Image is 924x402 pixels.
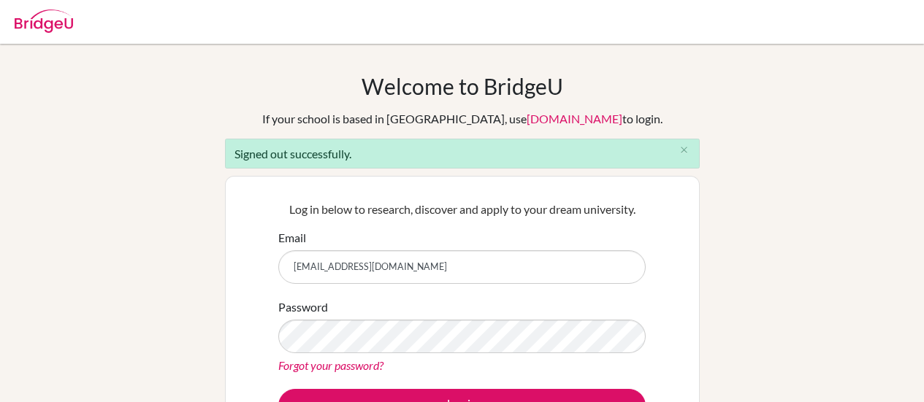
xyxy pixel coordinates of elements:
label: Email [278,229,306,247]
div: If your school is based in [GEOGRAPHIC_DATA], use to login. [262,110,663,128]
div: Signed out successfully. [225,139,700,169]
a: [DOMAIN_NAME] [527,112,622,125]
p: Log in below to research, discover and apply to your dream university. [278,201,646,218]
label: Password [278,298,328,316]
a: Forgot your password? [278,358,383,372]
i: close [679,144,690,155]
h1: Welcome to BridgeU [362,73,563,99]
button: Close [670,139,699,161]
img: Bridge-U [15,9,73,33]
